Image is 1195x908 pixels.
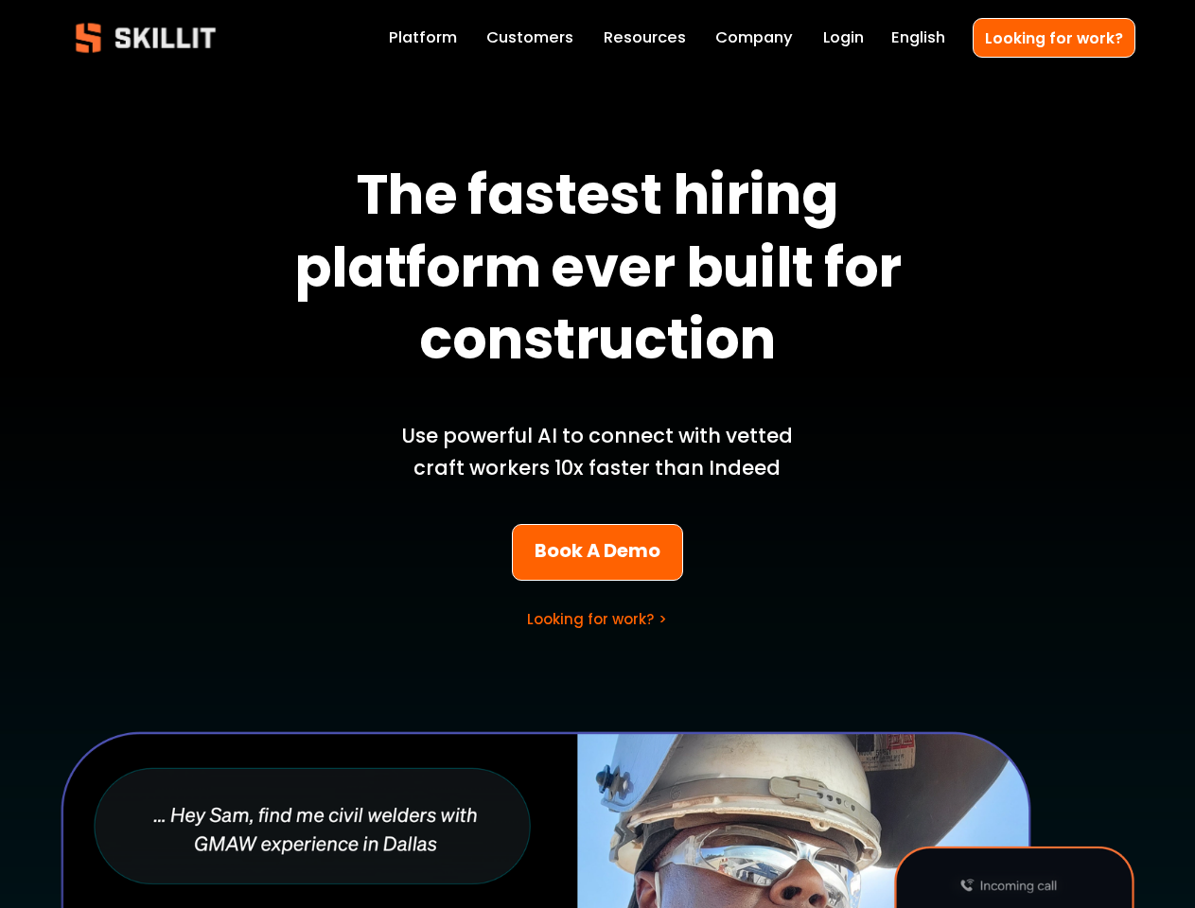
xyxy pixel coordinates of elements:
a: Looking for work? [973,18,1135,57]
a: folder dropdown [604,25,686,51]
a: Looking for work? > [527,609,667,629]
a: Book A Demo [512,524,682,581]
p: Use powerful AI to connect with vetted craft workers 10x faster than Indeed [377,420,818,484]
span: Resources [604,26,686,50]
a: Platform [389,25,457,51]
span: English [891,26,945,50]
div: language picker [891,25,945,51]
a: Customers [486,25,573,51]
strong: The fastest hiring platform ever built for construction [294,153,912,393]
a: Login [823,25,864,51]
a: Company [715,25,793,51]
img: Skillit [60,9,232,66]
